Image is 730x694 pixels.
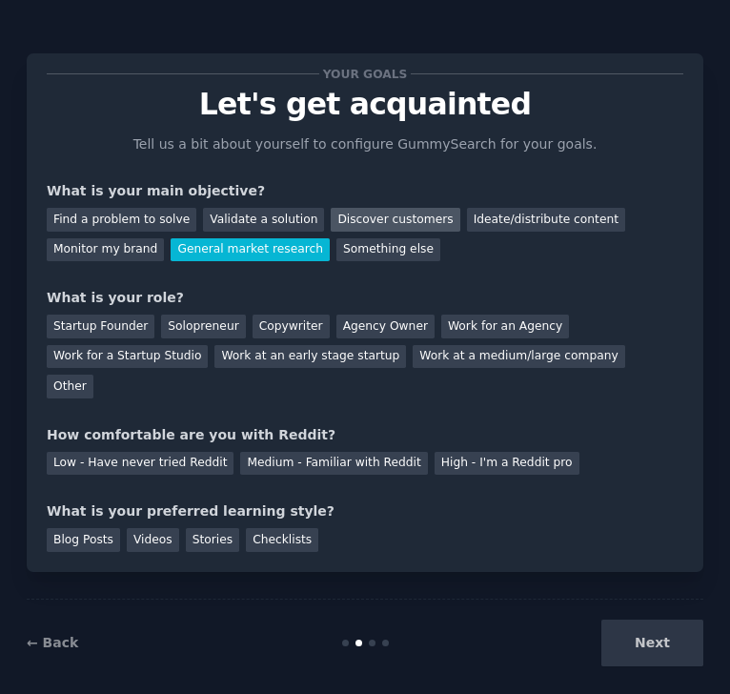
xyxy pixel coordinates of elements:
[253,315,330,338] div: Copywriter
[413,345,624,369] div: Work at a medium/large company
[435,452,579,476] div: High - I'm a Reddit pro
[336,238,440,262] div: Something else
[27,635,78,650] a: ← Back
[47,345,208,369] div: Work for a Startup Studio
[47,528,120,552] div: Blog Posts
[171,238,330,262] div: General market research
[47,288,683,308] div: What is your role?
[127,528,179,552] div: Videos
[246,528,318,552] div: Checklists
[319,64,411,84] span: Your goals
[331,208,459,232] div: Discover customers
[125,134,605,154] p: Tell us a bit about yourself to configure GummySearch for your goals.
[47,501,683,521] div: What is your preferred learning style?
[214,345,406,369] div: Work at an early stage startup
[47,238,164,262] div: Monitor my brand
[203,208,324,232] div: Validate a solution
[336,315,435,338] div: Agency Owner
[441,315,569,338] div: Work for an Agency
[47,375,93,398] div: Other
[467,208,625,232] div: Ideate/distribute content
[47,208,196,232] div: Find a problem to solve
[161,315,245,338] div: Solopreneur
[186,528,239,552] div: Stories
[47,452,233,476] div: Low - Have never tried Reddit
[47,425,683,445] div: How comfortable are you with Reddit?
[47,181,683,201] div: What is your main objective?
[240,452,427,476] div: Medium - Familiar with Reddit
[47,315,154,338] div: Startup Founder
[47,88,683,121] p: Let's get acquainted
